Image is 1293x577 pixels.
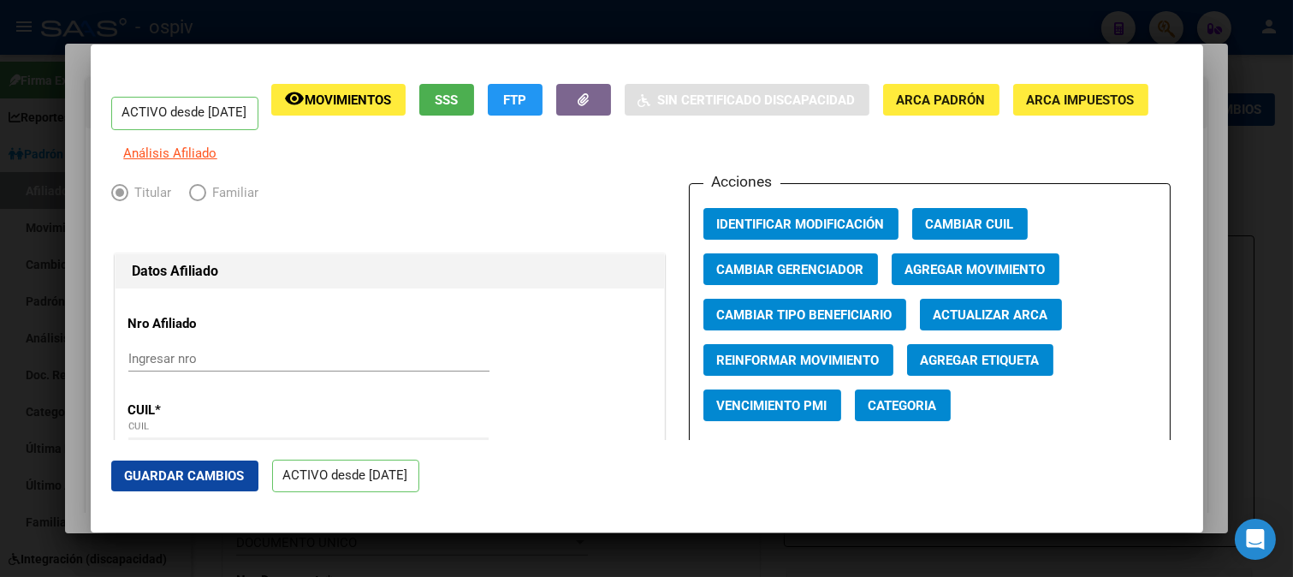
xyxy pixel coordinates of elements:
span: FTP [503,92,526,108]
button: FTP [488,84,543,116]
p: CUIL [128,401,285,420]
button: Categoria [855,390,951,421]
button: ARCA Impuestos [1013,84,1148,116]
button: Agregar Etiqueta [907,344,1053,376]
span: ARCA Impuestos [1027,92,1135,108]
button: Vencimiento PMI [703,390,841,421]
h1: Datos Afiliado [133,261,647,282]
p: Nro Afiliado [128,314,285,334]
span: SSS [435,92,458,108]
button: Cambiar Tipo Beneficiario [703,299,906,330]
span: Reinformar Movimiento [717,353,880,368]
button: Cambiar Gerenciador [703,253,878,285]
span: Movimientos [305,92,392,108]
span: Titular [128,183,172,203]
span: Cambiar Tipo Beneficiario [717,307,893,323]
button: Guardar Cambios [111,461,258,491]
h3: Acciones [703,170,780,193]
mat-icon: remove_red_eye [285,88,305,109]
span: Cambiar Gerenciador [717,262,864,277]
mat-radio-group: Elija una opción [111,188,276,204]
button: Identificar Modificación [703,208,899,240]
button: ARCA Padrón [883,84,999,116]
span: Identificar Modificación [717,217,885,232]
span: Cambiar CUIL [926,217,1014,232]
button: Movimientos [271,84,406,116]
span: Guardar Cambios [125,468,245,484]
button: Sin Certificado Discapacidad [625,84,869,116]
span: Familiar [206,183,259,203]
p: ACTIVO desde [DATE] [111,97,258,130]
button: Agregar Movimiento [892,253,1059,285]
span: Categoria [869,398,937,413]
span: ARCA Padrón [897,92,986,108]
button: Cambiar CUIL [912,208,1028,240]
button: Reinformar Movimiento [703,344,893,376]
span: Agregar Movimiento [905,262,1046,277]
button: Actualizar ARCA [920,299,1062,330]
span: Análisis Afiliado [124,146,217,161]
span: Agregar Etiqueta [921,353,1040,368]
span: Vencimiento PMI [717,398,827,413]
button: SSS [419,84,474,116]
span: Actualizar ARCA [934,307,1048,323]
p: ACTIVO desde [DATE] [272,460,419,493]
div: Open Intercom Messenger [1235,519,1276,560]
span: Sin Certificado Discapacidad [658,92,856,108]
